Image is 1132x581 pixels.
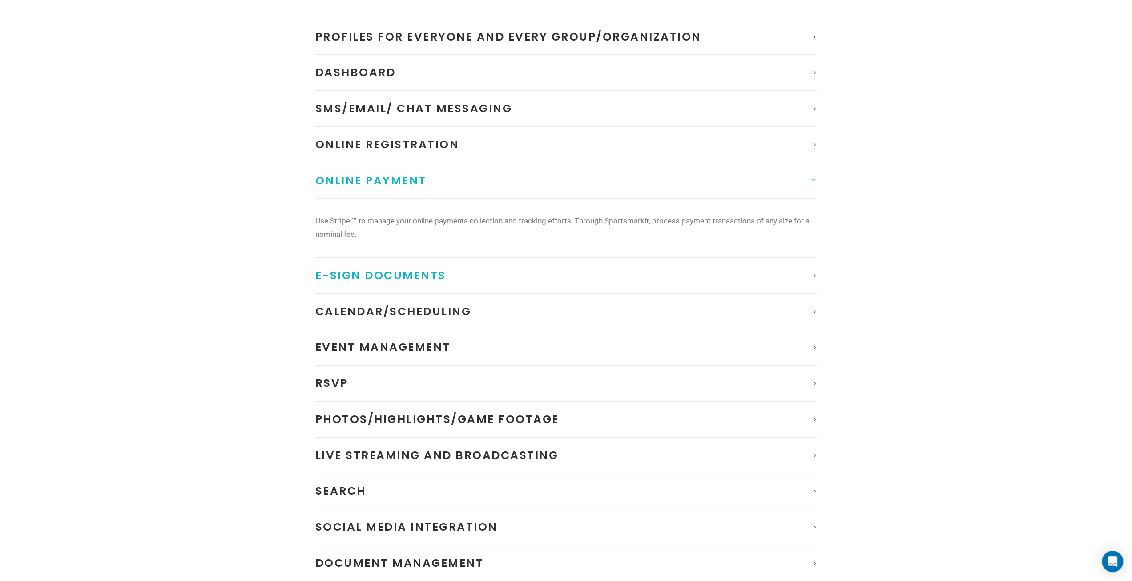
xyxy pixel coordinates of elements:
[315,509,817,545] a: Social Media Integration
[315,91,817,126] a: SMS/Email/ Chat Messaging
[315,366,817,401] a: RSVP
[315,438,817,473] a: Live Streaming and Broadcasting
[315,329,817,365] a: Event Management
[315,339,451,355] span: Event Management
[315,304,471,319] span: Calendar/Scheduling
[315,447,559,463] span: Live Streaming and Broadcasting
[315,173,427,188] span: Online Payment
[315,375,348,391] span: RSVP
[315,137,459,152] span: Online Registration
[315,216,810,239] span: Use Stripe ™ to manage your online payments collection and tracking efforts. Through Sportsmarkit...
[315,402,817,437] a: Photos/Highlights/Game Footage
[315,268,446,283] span: E-Sign documents
[315,29,701,45] span: Profiles for Everyone and Every Group/Organization
[315,101,512,116] span: SMS/Email/ Chat Messaging
[315,258,817,293] a: E-Sign documents
[315,163,817,199] a: Online Payment
[315,19,817,55] a: Profiles for Everyone and Every Group/Organization
[315,545,817,581] a: Document management
[315,55,817,90] a: Dashboard
[315,127,817,163] a: Online Registration
[315,473,817,509] a: Search
[315,294,817,329] a: Calendar/Scheduling
[1102,551,1123,572] div: Open Intercom Messenger
[315,411,559,427] span: Photos/Highlights/Game Footage
[315,519,498,535] span: Social Media Integration
[315,483,366,499] span: Search
[315,65,396,80] span: Dashboard
[315,555,484,571] span: Document management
